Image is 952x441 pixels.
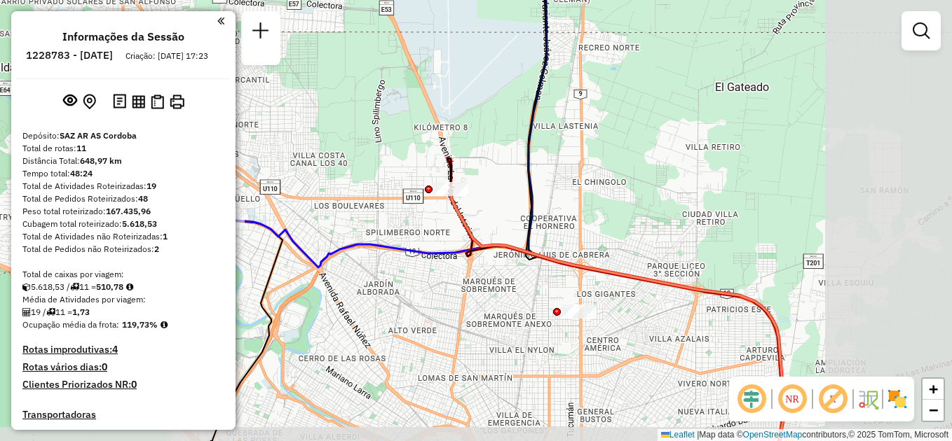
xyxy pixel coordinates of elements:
[22,306,224,318] div: 19 / 11 =
[22,218,224,230] div: Cubagem total roteirizado:
[72,307,90,317] strong: 1,73
[923,379,944,400] a: Zoom in
[22,155,224,167] div: Distância Total:
[907,17,935,45] a: Exibir filtros
[22,192,224,205] div: Total de Pedidos Roteirizados:
[22,281,224,293] div: 5.618,53 / 11 =
[923,400,944,421] a: Zoom out
[22,167,224,180] div: Tempo total:
[70,283,79,291] i: Total de rotas
[22,409,224,421] h4: Transportadoras
[122,319,158,330] strong: 119,73%
[735,382,768,416] span: Ocultar deslocamento
[816,382,850,416] span: Exibir rótulo
[775,382,809,416] span: Ocultar NR
[110,91,129,113] button: Logs desbloquear sessão
[60,130,137,141] strong: SAZ AR AS Cordoba
[697,430,699,440] span: |
[217,13,224,29] a: Clique aqui para minimizar o painel
[112,343,118,356] strong: 4
[22,379,224,391] h4: Clientes Priorizados NR:
[167,92,187,112] button: Imprimir Rotas
[154,244,159,254] strong: 2
[22,283,31,291] i: Cubagem total roteirizado
[22,344,224,356] h4: Rotas improdutivas:
[26,49,113,62] h6: 1228783 - [DATE]
[70,168,93,178] strong: 48:24
[929,401,938,419] span: −
[122,218,157,229] strong: 5.618,53
[62,30,184,43] h4: Informações da Sessão
[60,90,80,113] button: Exibir sessão original
[22,319,119,330] span: Ocupação média da frota:
[22,268,224,281] div: Total de caixas por viagem:
[22,230,224,243] div: Total de Atividades não Roteirizadas:
[102,360,107,373] strong: 0
[22,180,224,192] div: Total de Atividades Roteirizadas:
[126,283,133,291] i: Meta Caixas/viagem: 297,52 Diferença: 213,26
[80,155,122,166] strong: 648,97 km
[76,143,86,153] strong: 11
[658,429,952,441] div: Map data © contributors,© 2025 TomTom, Microsoft
[22,361,224,373] h4: Rotas vários dias:
[96,281,123,292] strong: 510,78
[46,308,55,316] i: Total de rotas
[562,304,597,318] div: Atividade não roteirizada - INC S.A.
[22,308,31,316] i: Total de Atividades
[148,92,167,112] button: Visualizar Romaneio
[743,430,803,440] a: OpenStreetMap
[22,205,224,218] div: Peso total roteirizado:
[161,321,168,329] em: Média calculada utilizando a maior ocupação (%Peso ou %Cubagem) de cada rota da sessão. Rotas cro...
[661,430,695,440] a: Leaflet
[929,380,938,398] span: +
[129,92,148,111] button: Visualizar relatório de Roteirização
[163,231,168,241] strong: 1
[886,388,909,410] img: Exibir/Ocultar setores
[138,193,148,204] strong: 48
[80,91,99,113] button: Centralizar mapa no depósito ou ponto de apoio
[22,293,224,306] div: Média de Atividades por viagem:
[120,50,214,62] div: Criação: [DATE] 17:23
[22,243,224,255] div: Total de Pedidos não Roteirizados:
[131,378,137,391] strong: 0
[22,129,224,142] div: Depósito:
[247,17,275,48] a: Nova sessão e pesquisa
[106,206,151,216] strong: 167.435,96
[147,181,156,191] strong: 19
[22,142,224,155] div: Total de rotas:
[857,388,879,410] img: Fluxo de ruas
